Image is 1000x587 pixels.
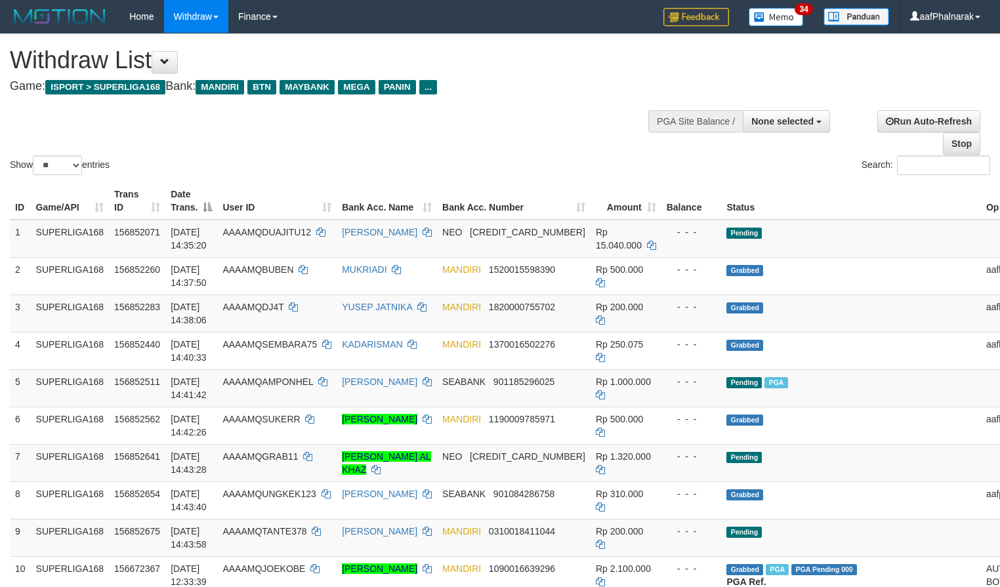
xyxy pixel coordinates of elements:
th: Bank Acc. Number: activate to sort column ascending [437,182,591,220]
th: Game/API: activate to sort column ascending [31,182,110,220]
h1: Withdraw List [10,47,654,73]
td: SUPERLIGA168 [31,481,110,519]
span: Grabbed [726,340,763,351]
th: Amount: activate to sort column ascending [591,182,661,220]
span: Rp 15.040.000 [596,227,642,251]
span: Rp 310.000 [596,489,643,499]
span: AAAAMQDJ4T [222,302,283,312]
span: MANDIRI [442,563,481,574]
span: Copy 1820000755702 to clipboard [489,302,555,312]
h4: Game: Bank: [10,80,654,93]
span: [DATE] 14:37:50 [171,264,207,288]
a: KADARISMAN [342,339,403,350]
span: AAAAMQSEMBARA75 [222,339,317,350]
span: 156672367 [114,563,160,574]
span: [DATE] 14:40:33 [171,339,207,363]
span: ... [419,80,437,94]
span: Copy 1520015598390 to clipboard [489,264,555,275]
a: [PERSON_NAME] [342,526,417,536]
span: Copy 1090016639296 to clipboard [489,563,555,574]
a: [PERSON_NAME] [342,489,417,499]
span: Rp 2.100.000 [596,563,651,574]
span: Grabbed [726,265,763,276]
span: Rp 1.320.000 [596,451,651,462]
td: 3 [10,294,31,332]
span: Copy 5859457140486971 to clipboard [470,227,585,237]
span: [DATE] 12:33:39 [171,563,207,587]
td: 9 [10,519,31,556]
img: MOTION_logo.png [10,7,110,26]
span: 156852675 [114,526,160,536]
a: [PERSON_NAME] [342,227,417,237]
span: SEABANK [442,376,486,387]
a: YUSEP JATNIKA [342,302,412,312]
span: Pending [726,527,762,538]
span: ISPORT > SUPERLIGA168 [45,80,165,94]
span: AAAAMQSUKERR [222,414,300,424]
span: SEABANK [442,489,486,499]
span: Rp 1.000.000 [596,376,651,387]
span: Grabbed [726,415,763,426]
span: Marked by aafsengchandara [764,377,787,388]
td: SUPERLIGA168 [31,220,110,258]
td: SUPERLIGA168 [31,519,110,556]
span: [DATE] 14:43:40 [171,489,207,512]
span: AAAAMQGRAB11 [222,451,298,462]
td: SUPERLIGA168 [31,332,110,369]
th: ID [10,182,31,220]
span: 156852071 [114,227,160,237]
span: [DATE] 14:43:58 [171,526,207,550]
img: Button%20Memo.svg [749,8,804,26]
span: AAAAMQJOEKOBE [222,563,305,574]
span: 156852260 [114,264,160,275]
span: Rp 200.000 [596,302,643,312]
span: Grabbed [726,564,763,575]
th: Date Trans.: activate to sort column descending [165,182,217,220]
span: 156852641 [114,451,160,462]
div: - - - [667,413,717,426]
span: Copy 1190009785971 to clipboard [489,414,555,424]
span: Marked by aafsengchandara [766,564,789,575]
span: PANIN [379,80,416,94]
div: - - - [667,562,717,575]
span: Grabbed [726,302,763,314]
span: NEO [442,227,462,237]
span: MANDIRI [442,414,481,424]
span: Copy 901084286758 to clipboard [493,489,554,499]
span: Grabbed [726,489,763,500]
td: SUPERLIGA168 [31,369,110,407]
td: 5 [10,369,31,407]
span: None selected [751,116,814,127]
td: SUPERLIGA168 [31,407,110,444]
td: SUPERLIGA168 [31,444,110,481]
th: Bank Acc. Name: activate to sort column ascending [337,182,437,220]
th: Balance [661,182,722,220]
span: AAAAMQUNGKEK123 [222,489,316,499]
div: - - - [667,226,717,239]
span: 156852654 [114,489,160,499]
span: AAAAMQDUAJITU12 [222,227,311,237]
td: 1 [10,220,31,258]
span: Pending [726,377,762,388]
span: 156852440 [114,339,160,350]
a: [PERSON_NAME] AL KHAZ [342,451,430,475]
a: Stop [943,132,980,155]
span: Copy 0310018411044 to clipboard [489,526,555,536]
span: Rp 250.075 [596,339,643,350]
td: 7 [10,444,31,481]
div: - - - [667,525,717,538]
a: [PERSON_NAME] [342,414,417,424]
td: 6 [10,407,31,444]
span: MANDIRI [442,339,481,350]
a: Run Auto-Refresh [877,110,980,132]
span: Rp 200.000 [596,526,643,536]
td: 2 [10,257,31,294]
div: - - - [667,450,717,463]
select: Showentries [33,155,82,175]
a: [PERSON_NAME] [342,563,417,574]
label: Search: [862,155,990,175]
span: Rp 500.000 [596,414,643,424]
th: Status [721,182,980,220]
span: 156852511 [114,376,160,387]
span: BTN [247,80,276,94]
